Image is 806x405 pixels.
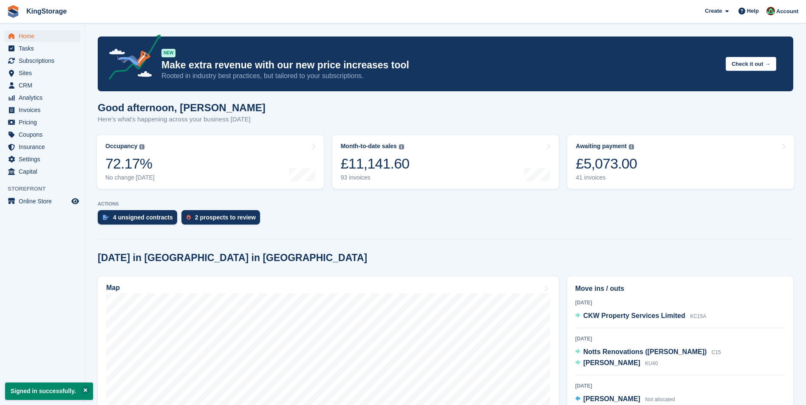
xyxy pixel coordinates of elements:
[19,153,70,165] span: Settings
[4,104,80,116] a: menu
[747,7,759,15] span: Help
[645,360,658,366] span: KU40
[98,201,793,207] p: ACTIONS
[575,347,721,358] a: Notts Renovations ([PERSON_NAME]) C15
[332,135,559,189] a: Month-to-date sales £11,141.60 93 invoices
[8,185,85,193] span: Storefront
[705,7,722,15] span: Create
[19,116,70,128] span: Pricing
[98,210,181,229] a: 4 unsigned contracts
[4,195,80,207] a: menu
[161,59,719,71] p: Make extra revenue with our new price increases tool
[567,135,794,189] a: Awaiting payment £5,073.00 41 invoices
[645,397,675,402] span: Not allocated
[576,143,627,150] div: Awaiting payment
[575,311,707,322] a: CKW Property Services Limited KC15A
[583,395,640,402] span: [PERSON_NAME]
[19,129,70,141] span: Coupons
[19,141,70,153] span: Insurance
[341,155,410,172] div: £11,141.60
[19,42,70,54] span: Tasks
[19,30,70,42] span: Home
[4,30,80,42] a: menu
[575,358,658,369] a: [PERSON_NAME] KU40
[576,155,637,172] div: £5,073.00
[105,155,155,172] div: 72.17%
[4,153,80,165] a: menu
[575,284,785,294] h2: Move ins / outs
[161,71,719,81] p: Rooted in industry best practices, but tailored to your subscriptions.
[4,116,80,128] a: menu
[98,115,266,124] p: Here's what's happening across your business [DATE]
[7,5,20,18] img: stora-icon-8386f47178a22dfd0bd8f6a31ec36ba5ce8667c1dd55bd0f319d3a0aa187defe.svg
[102,34,161,83] img: price-adjustments-announcement-icon-8257ccfd72463d97f412b2fc003d46551f7dbcb40ab6d574587a9cd5c0d94...
[341,143,397,150] div: Month-to-date sales
[776,7,798,16] span: Account
[113,214,173,221] div: 4 unsigned contracts
[575,394,675,405] a: [PERSON_NAME] Not allocated
[19,92,70,104] span: Analytics
[575,382,785,390] div: [DATE]
[103,215,109,220] img: contract_signature_icon-13c848040528278c33f63329250d36e43548de30e8caae1d1a13099fd9432cc5.svg
[5,382,93,400] p: Signed in successfully.
[583,348,707,355] span: Notts Renovations ([PERSON_NAME])
[4,141,80,153] a: menu
[19,79,70,91] span: CRM
[583,312,685,319] span: CKW Property Services Limited
[4,67,80,79] a: menu
[98,252,367,264] h2: [DATE] in [GEOGRAPHIC_DATA] in [GEOGRAPHIC_DATA]
[97,135,324,189] a: Occupancy 72.17% No change [DATE]
[19,104,70,116] span: Invoices
[187,215,191,220] img: prospect-51fa495bee0391a8d652442698ab0144808aea92771e9ea1ae160a38d050c398.svg
[4,129,80,141] a: menu
[4,55,80,67] a: menu
[19,166,70,177] span: Capital
[105,143,137,150] div: Occupancy
[4,92,80,104] a: menu
[575,335,785,343] div: [DATE]
[712,349,721,355] span: C15
[195,214,256,221] div: 2 prospects to review
[105,174,155,181] div: No change [DATE]
[583,359,640,366] span: [PERSON_NAME]
[23,4,70,18] a: KingStorage
[4,79,80,91] a: menu
[19,55,70,67] span: Subscriptions
[19,67,70,79] span: Sites
[690,313,706,319] span: KC15A
[629,144,634,149] img: icon-info-grey-7440780725fd019a000dd9b08b2336e03edf1995a4989e88bcd33f0948082b44.svg
[4,42,80,54] a: menu
[181,210,264,229] a: 2 prospects to review
[161,49,175,57] div: NEW
[4,166,80,177] a: menu
[19,195,70,207] span: Online Store
[139,144,144,149] img: icon-info-grey-7440780725fd019a000dd9b08b2336e03edf1995a4989e88bcd33f0948082b44.svg
[98,102,266,113] h1: Good afternoon, [PERSON_NAME]
[766,7,775,15] img: John King
[576,174,637,181] div: 41 invoices
[399,144,404,149] img: icon-info-grey-7440780725fd019a000dd9b08b2336e03edf1995a4989e88bcd33f0948082b44.svg
[726,57,776,71] button: Check it out →
[341,174,410,181] div: 93 invoices
[575,299,785,307] div: [DATE]
[70,196,80,206] a: Preview store
[106,284,120,292] h2: Map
